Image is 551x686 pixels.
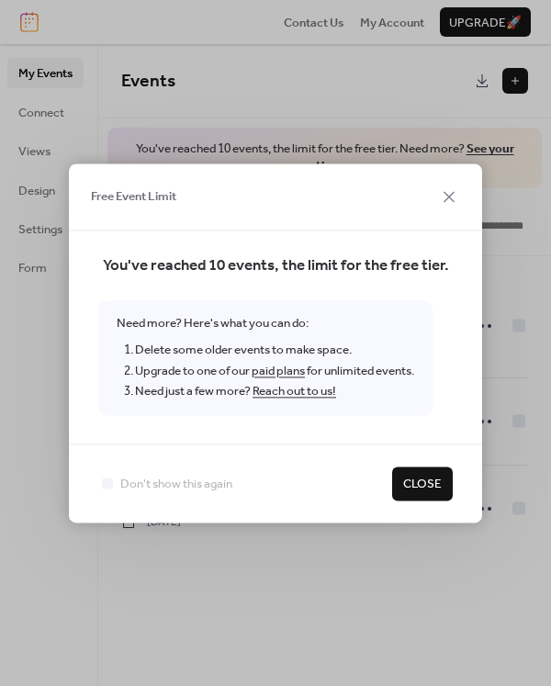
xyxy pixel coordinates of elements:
[91,188,176,207] span: Free Event Limit
[252,359,305,383] a: paid plans
[253,379,336,403] a: Reach out to us!
[135,340,414,360] li: Delete some older events to make space.
[98,300,433,416] span: Need more? Here's what you can do:
[98,253,453,278] span: You've reached 10 events, the limit for the free tier.
[392,467,453,500] button: Close
[135,361,414,381] li: Upgrade to one of our for unlimited events.
[135,381,414,401] li: Need just a few more?
[403,476,442,494] span: Close
[120,476,232,494] span: Don't show this again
